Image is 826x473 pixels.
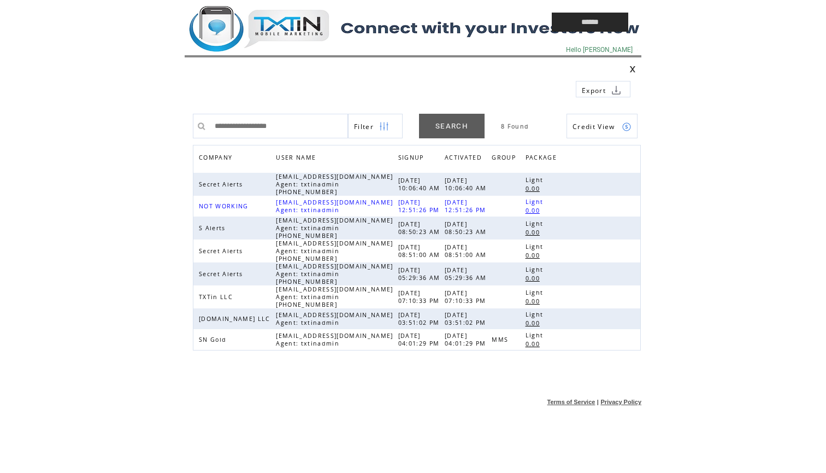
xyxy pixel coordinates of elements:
span: [DATE] 08:51:00 AM [445,243,489,259]
span: [DATE] 12:51:26 PM [398,198,442,214]
a: 0.00 [526,250,545,260]
a: SEARCH [419,114,485,138]
span: 8 Found [501,122,529,130]
span: 0.00 [526,275,542,282]
a: 0.00 [526,318,545,328]
span: [DATE] 07:10:33 PM [445,289,489,305]
span: SIGNUP [398,151,427,167]
a: 0.00 [526,227,545,237]
span: 0.00 [526,252,542,259]
span: PACKAGE [526,151,559,167]
span: [DATE] 07:10:33 PM [398,289,442,305]
span: [DATE] 10:06:40 AM [445,177,489,192]
span: Light [526,243,546,250]
span: [DATE] 04:01:29 PM [398,332,442,347]
a: Export [576,81,630,97]
span: NOT WORKING [199,202,251,210]
a: 0.00 [526,273,545,283]
img: download.png [611,85,621,95]
span: [DATE] 03:51:02 PM [398,311,442,326]
span: USER NAME [276,151,318,167]
span: 0.00 [526,229,542,236]
span: Secret Alerts [199,247,245,255]
span: [EMAIL_ADDRESS][DOMAIN_NAME] Agent: txtinadmin [276,198,393,214]
span: [DATE] 10:06:40 AM [398,177,443,192]
span: [EMAIL_ADDRESS][DOMAIN_NAME] Agent: txtinadmin [PHONE_NUMBER] [276,173,393,196]
span: [DATE] 08:50:23 AM [445,220,489,236]
span: MMS [492,336,511,343]
a: PACKAGE [526,151,562,167]
a: 0.00 [526,206,545,215]
span: TXTin LLC [199,293,235,301]
span: S Alerts [199,224,228,232]
span: Light [526,198,546,206]
span: Export to csv file [582,86,606,95]
span: Show Credits View [573,122,615,131]
span: [DATE] 05:29:36 AM [398,266,443,282]
span: [DATE] 08:50:23 AM [398,220,443,236]
a: USER NAME [276,154,318,160]
a: SIGNUP [398,154,427,160]
a: Privacy Policy [600,399,641,405]
a: ACTIVATED [445,151,487,167]
span: SN Gold [199,336,229,343]
span: [DOMAIN_NAME] LLC [199,315,273,323]
span: [EMAIL_ADDRESS][DOMAIN_NAME] Agent: txtinadmin [PHONE_NUMBER] [276,285,393,308]
span: 0.00 [526,319,542,327]
span: [DATE] 12:51:26 PM [445,198,489,214]
span: ACTIVATED [445,151,485,167]
span: Hello [PERSON_NAME] [566,46,633,54]
span: COMPANY [199,151,235,167]
span: [DATE] 03:51:02 PM [445,311,489,326]
a: 0.00 [526,184,545,193]
span: | [597,399,599,405]
span: [EMAIL_ADDRESS][DOMAIN_NAME] Agent: txtinadmin [276,332,393,347]
span: [DATE] 04:01:29 PM [445,332,489,347]
span: Light [526,176,546,184]
span: 0.00 [526,207,542,214]
span: [DATE] 05:29:36 AM [445,266,489,282]
a: 0.00 [526,296,545,306]
span: GROUP [492,151,518,167]
span: Light [526,331,546,339]
img: credits.png [622,122,632,132]
span: [DATE] 08:51:00 AM [398,243,443,259]
span: Light [526,266,546,273]
a: Credit View [567,114,638,138]
span: 0.00 [526,297,542,305]
a: COMPANY [199,154,235,160]
span: Light [526,289,546,296]
a: Filter [348,114,403,138]
span: Secret Alerts [199,180,245,188]
span: [EMAIL_ADDRESS][DOMAIN_NAME] Agent: txtinadmin [PHONE_NUMBER] [276,240,393,262]
span: 0.00 [526,340,542,348]
span: Secret Alerts [199,270,245,278]
span: [EMAIL_ADDRESS][DOMAIN_NAME] Agent: txtinadmin [PHONE_NUMBER] [276,262,393,285]
span: [EMAIL_ADDRESS][DOMAIN_NAME] Agent: txtinadmin [PHONE_NUMBER] [276,217,393,240]
span: Light [526,220,546,227]
span: Light [526,311,546,318]
a: Terms of Service [547,399,595,405]
img: filters.png [379,114,389,139]
span: [EMAIL_ADDRESS][DOMAIN_NAME] Agent: txtinadmin [276,311,393,326]
span: Show filters [354,122,374,131]
a: GROUP [492,151,521,167]
a: 0.00 [526,339,545,348]
span: 0.00 [526,185,542,192]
